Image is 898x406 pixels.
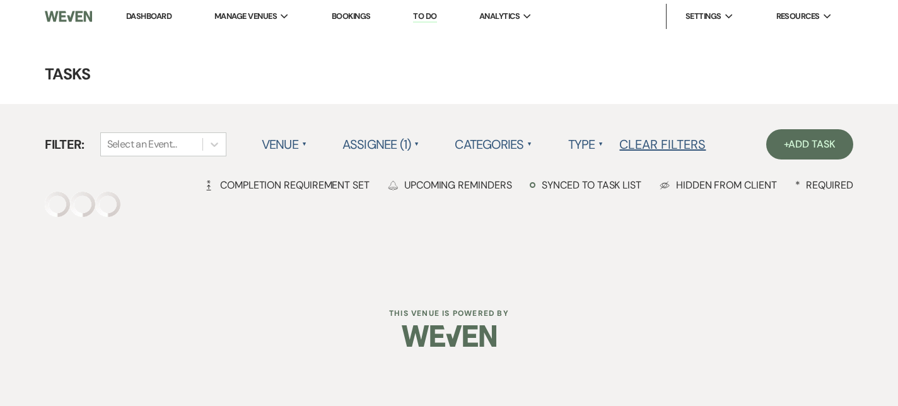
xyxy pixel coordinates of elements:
a: +Add Task [766,129,853,159]
div: Hidden from Client [660,178,777,192]
span: Settings [685,10,721,23]
img: loading spinner [70,192,95,217]
img: Weven Logo [402,314,496,358]
span: Manage Venues [214,10,277,23]
span: ▲ [598,139,604,149]
span: Resources [776,10,820,23]
a: Bookings [332,11,371,21]
label: Categories [455,133,532,156]
div: Select an Event... [107,137,177,152]
div: Required [795,178,853,192]
span: Analytics [479,10,520,23]
img: loading spinner [45,192,70,217]
div: Synced to task list [530,178,641,192]
label: Venue [262,133,307,156]
img: loading spinner [95,192,120,217]
span: ▲ [302,139,307,149]
span: Add Task [788,137,835,151]
span: Filter: [45,135,85,154]
span: ▲ [414,139,419,149]
a: To Do [413,11,436,23]
a: Dashboard [126,11,172,21]
span: ▲ [527,139,532,149]
label: Type [568,133,604,156]
img: Weven Logo [45,3,92,30]
label: Assignee (1) [342,133,420,156]
div: Upcoming Reminders [388,178,512,192]
button: Clear Filters [619,138,706,151]
div: Completion Requirement Set [204,178,370,192]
